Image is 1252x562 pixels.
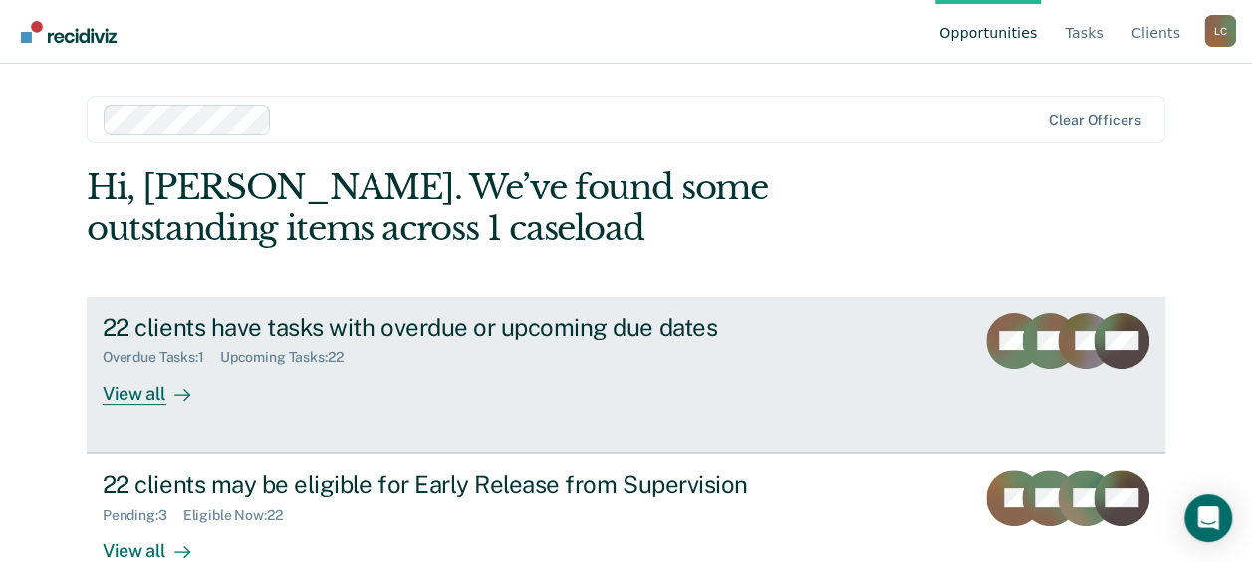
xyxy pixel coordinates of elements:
[103,523,214,562] div: View all
[103,470,802,499] div: 22 clients may be eligible for Early Release from Supervision
[103,313,802,342] div: 22 clients have tasks with overdue or upcoming due dates
[183,507,299,524] div: Eligible Now : 22
[21,21,117,43] img: Recidiviz
[1204,15,1236,47] button: Profile dropdown button
[103,507,183,524] div: Pending : 3
[1204,15,1236,47] div: L C
[1184,494,1232,542] div: Open Intercom Messenger
[87,167,950,249] div: Hi, [PERSON_NAME]. We’ve found some outstanding items across 1 caseload
[1049,112,1140,129] div: Clear officers
[103,366,214,405] div: View all
[87,297,1165,453] a: 22 clients have tasks with overdue or upcoming due datesOverdue Tasks:1Upcoming Tasks:22View all
[220,349,360,366] div: Upcoming Tasks : 22
[103,349,220,366] div: Overdue Tasks : 1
